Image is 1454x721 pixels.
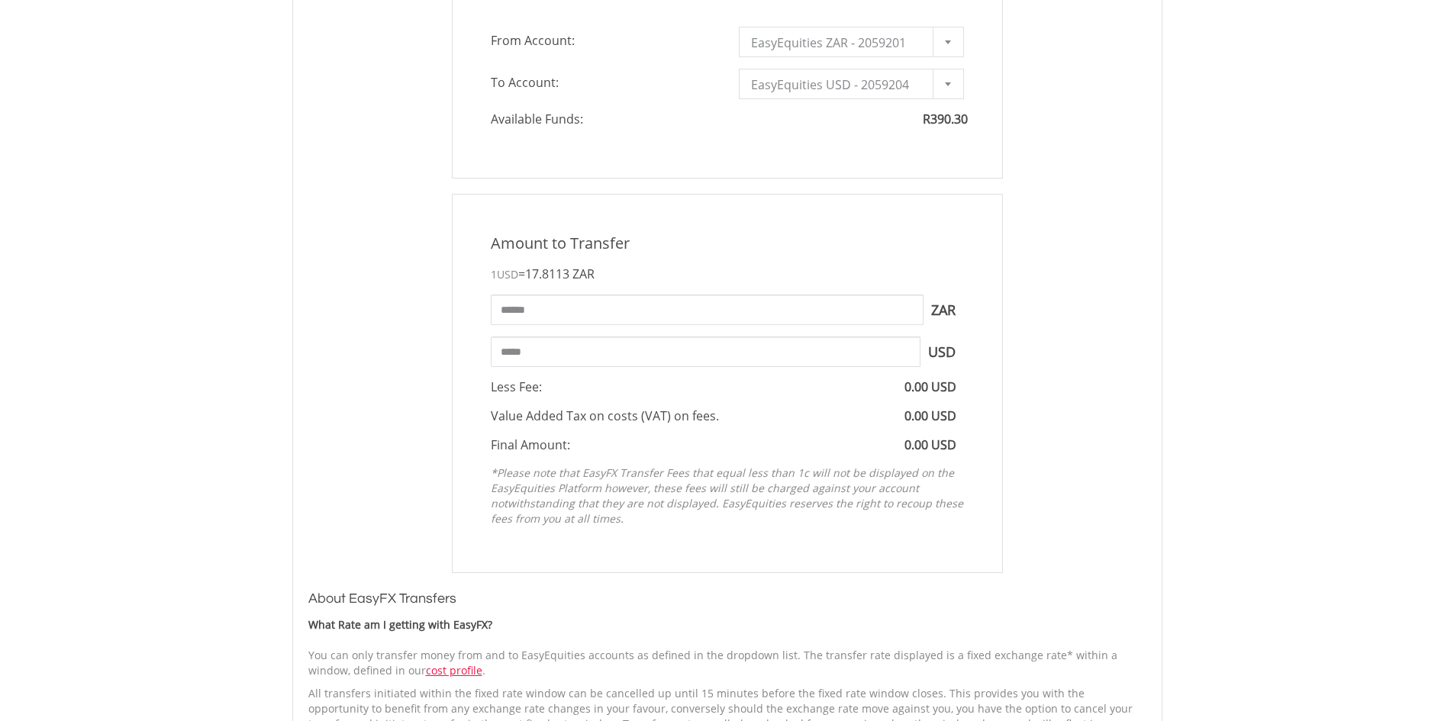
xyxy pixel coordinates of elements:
span: Less Fee: [491,378,542,395]
span: Value Added Tax on costs (VAT) on fees. [491,407,719,424]
span: Available Funds: [479,111,727,128]
span: EasyEquities ZAR - 2059201 [751,27,929,58]
span: = [518,266,595,282]
span: 0.00 USD [904,378,956,395]
em: *Please note that EasyFX Transfer Fees that equal less than 1c will not be displayed on the EasyE... [491,465,963,526]
span: 17.8113 [525,266,569,282]
span: Final Amount: [491,436,570,453]
span: 0.00 USD [904,407,956,424]
span: USD [920,336,964,367]
p: You can only transfer money from and to EasyEquities accounts as defined in the dropdown list. Th... [308,648,1146,678]
div: Amount to Transfer [479,233,975,255]
span: From Account: [479,27,727,54]
span: R390.30 [923,111,968,127]
span: ZAR [924,295,964,325]
span: ZAR [572,266,595,282]
span: To Account: [479,69,727,96]
span: EasyEquities USD - 2059204 [751,69,929,100]
span: 0.00 USD [904,436,956,453]
h3: About EasyFX Transfers [308,588,1146,610]
a: cost profile [426,663,482,678]
div: What Rate am I getting with EasyFX? [308,617,1146,632]
span: USD [497,267,518,282]
span: 1 [491,267,518,282]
